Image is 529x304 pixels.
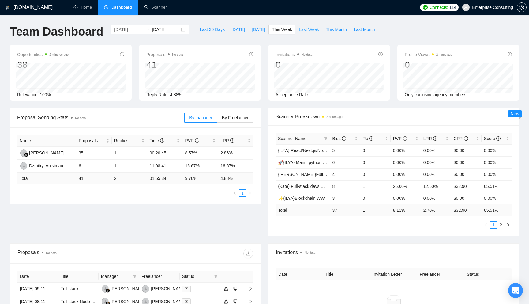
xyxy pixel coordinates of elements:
span: Last 30 Days [200,26,225,33]
span: 114 [449,4,456,11]
a: searchScanner [144,5,167,10]
a: DDzmitryi Anisimau [20,163,63,168]
td: 0 [360,192,391,204]
a: RH[PERSON_NAME] [20,150,64,155]
span: info-circle [120,52,124,56]
span: dislike [233,299,238,304]
li: Previous Page [231,189,239,197]
li: Next Page [246,189,253,197]
div: Dzmitryi Anisimau [29,162,63,169]
td: 0.00% [391,192,421,204]
span: dislike [233,286,238,291]
span: Replies [114,137,140,144]
td: 8.11 % [391,204,421,216]
span: user [464,5,468,9]
span: mail [185,287,188,291]
span: No data [305,251,315,254]
img: RH [20,149,28,157]
span: PVR [393,136,407,141]
li: 2 [497,221,505,229]
span: [DATE] [252,26,265,33]
button: This Month [322,25,350,34]
span: filter [133,275,137,278]
span: filter [132,272,138,281]
td: 1 [112,160,147,173]
a: 2 [497,222,504,228]
td: 8 [330,180,360,192]
span: right [243,299,253,304]
button: Last Week [295,25,322,34]
span: Score [484,136,501,141]
div: 0 [276,59,312,70]
th: Freelancer [139,271,179,283]
h1: Team Dashboard [10,25,103,39]
div: Open Intercom Messenger [508,283,523,298]
span: By Freelancer [222,115,249,120]
span: No data [75,116,86,120]
td: 2.86% [218,147,253,160]
td: 0.00% [421,156,451,168]
span: to [144,27,149,32]
span: info-circle [433,136,437,141]
th: Date [276,268,323,280]
td: 25.00% [391,180,421,192]
th: Invitation Letter [370,268,417,280]
span: right [248,191,252,195]
th: Title [323,268,370,280]
span: left [233,191,237,195]
span: 100% [40,92,51,97]
th: Title [58,271,98,283]
div: [PERSON_NAME] [111,285,146,292]
a: Full stack [60,286,78,291]
button: left [231,189,239,197]
td: 0.00% [391,156,421,168]
td: 0.00% [421,192,451,204]
th: Date [17,271,58,283]
span: Status [182,273,212,280]
a: {[PERSON_NAME]}Full-stack devs WW (<1 month) - pain point [278,172,398,177]
td: 9.76 % [182,173,218,184]
span: Last Month [354,26,375,33]
th: Name [17,135,76,147]
button: right [246,189,253,197]
time: 2 hours ago [326,115,343,119]
div: 41 [146,59,183,70]
td: 00:20:45 [147,147,183,160]
span: Relevance [17,92,37,97]
span: 4.88% [170,92,182,97]
span: right [243,287,253,291]
a: RH[PERSON_NAME] [101,299,146,304]
span: No data [302,53,312,56]
span: setting [517,5,526,10]
span: filter [323,134,329,143]
td: 0.00% [391,168,421,180]
li: Previous Page [482,221,490,229]
a: 1 [239,190,246,196]
span: right [506,223,510,227]
input: End date [152,26,180,33]
span: info-circle [249,52,253,56]
button: download [243,249,253,258]
button: like [223,285,230,292]
span: Re [363,136,374,141]
span: CPR [454,136,468,141]
td: 12.50% [421,180,451,192]
td: 1 [360,180,391,192]
td: 4.88 % [218,173,253,184]
span: New [511,111,519,116]
td: $0.00 [451,192,482,204]
span: left [484,223,488,227]
th: Status [464,268,512,280]
img: EB [142,285,150,293]
td: 2.70 % [421,204,451,216]
li: Next Page [505,221,512,229]
a: 🚀{ILYA} Main | python | django | AI (+less than 30 h) [278,160,378,165]
th: Proposals [76,135,112,147]
td: 16.67% [182,160,218,173]
span: info-circle [342,136,346,141]
span: like [224,299,228,304]
span: No data [46,251,57,255]
button: Last Month [350,25,378,34]
div: 38 [17,59,69,70]
div: 0 [405,59,452,70]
